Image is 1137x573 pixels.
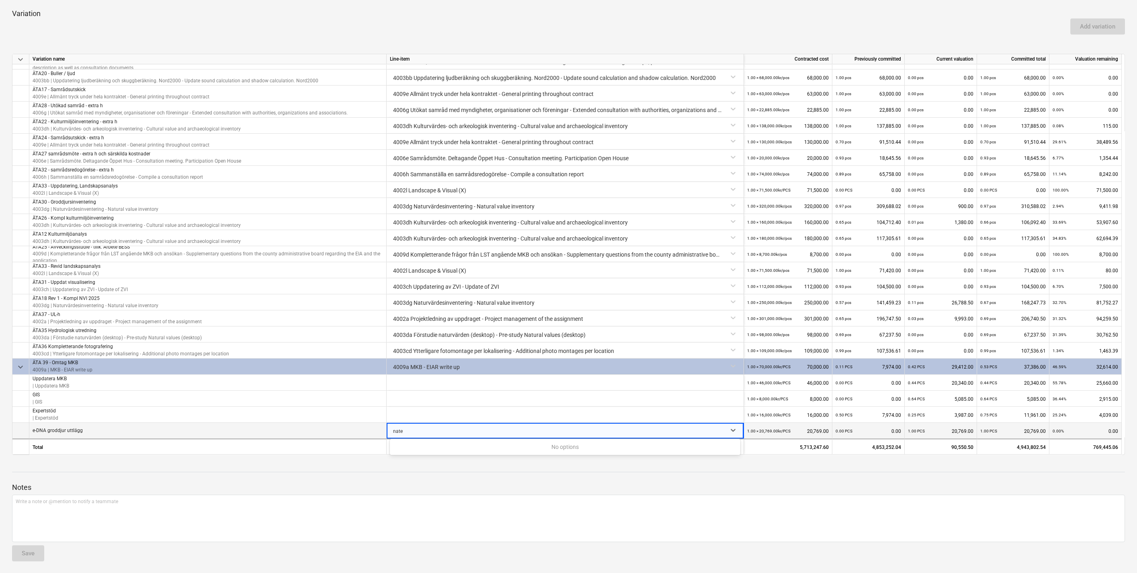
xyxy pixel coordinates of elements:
small: 1.00 pcs [980,108,996,112]
div: 0.00 [1053,69,1118,86]
small: 1.00 × 112,000.00kr / pcs [747,284,792,289]
small: 100.00% [1053,188,1069,192]
small: 1.00 × 68,000.00kr / pcs [747,75,789,80]
small: 1.00 pcs [836,268,851,273]
small: 1.00 × 301,000.00kr / pcs [747,316,792,321]
div: 67,237.50 [836,326,901,343]
small: 1.00 × 71,500.00kr / PCS [747,188,791,192]
div: 74,000.00 [747,166,829,182]
small: 0.00 pcs [908,349,924,353]
div: 0.00 [980,182,1046,198]
div: 168,247.73 [980,294,1046,311]
small: 0.00 pcs [908,140,924,144]
p: ÄTA25 - Avvecklingsstudie - tillk. Arbete BESS [33,244,383,251]
div: 5,085.00 [980,391,1046,407]
div: 769,445.06 [1049,438,1122,455]
small: 1.00 × 180,000.00kr / pcs [747,236,792,241]
small: 0.65 pcs [836,220,851,224]
small: 6.70% [1053,284,1064,289]
small: 1.00 × 74,000.00kr / pcs [747,172,789,176]
div: 22,885.00 [747,102,829,118]
small: 0.67 pcs [980,300,996,305]
div: Line-item [387,54,744,64]
div: Previously committed [832,54,905,64]
p: Expertstöd [33,408,58,414]
div: 8,700.00 [1053,246,1118,263]
div: 0.00 [908,230,973,247]
small: 0.00 pcs [908,75,924,80]
small: 0.97 pcs [836,204,851,208]
small: 0.01 pcs [908,220,924,224]
small: 0.08% [1053,124,1064,128]
div: 112,000.00 [747,278,829,295]
p: 4003ch | Uppdatering av ZVI - Update of ZVI [33,286,128,293]
div: 71,500.00 [747,182,829,198]
small: 1.00 pcs [980,92,996,96]
p: Notes [12,483,1125,492]
p: GIS [33,392,42,398]
small: 0.70 pcs [836,140,851,144]
small: 1.00 × 160,000.00kr / pcs [747,220,792,224]
div: Valuation remaining [1049,54,1122,64]
p: 4006h | Sammanställa en samrådsredogörelse - Compile a consultation report [33,173,203,180]
div: 0.00 [1053,102,1118,118]
div: 4,943,802.54 [977,438,1049,455]
small: 0.00 pcs [908,156,924,160]
small: 25.24% [1053,413,1066,417]
p: ÄTA28 - Utökad samråd - extra h [33,102,348,109]
small: 0.00% [1053,108,1064,112]
div: 117,305.61 [980,230,1046,247]
small: 0.00 pcs [908,268,924,273]
div: 0.00 [836,182,901,198]
div: 65,758.00 [980,166,1046,182]
small: 0.70 pcs [980,140,996,144]
div: 107,536.61 [980,343,1046,359]
small: 1.00 × 22,885.00kr / pcs [747,108,789,112]
p: Variation [12,9,1125,18]
p: 4002l | Landscape & Visual (X) [33,190,118,196]
div: 20,769.00 [908,423,973,439]
small: 0.65 pcs [980,236,996,241]
small: 1.00 PCS [980,429,997,433]
small: 36.44% [1053,397,1066,401]
div: 5,085.00 [908,391,973,407]
div: 180,000.00 [747,230,829,247]
div: 0.00 [908,278,973,295]
div: 90,550.50 [908,439,973,455]
p: ÄTA33 - Uppdatering, Landskapsanalys [33,183,118,190]
div: Current valuation [905,54,977,64]
small: 0.11% [1053,268,1064,273]
p: ÄTA20 - Buller / ljud [33,70,318,77]
small: 0.93 pcs [980,156,996,160]
div: 94,259.50 [1053,310,1118,327]
small: 0.00% [1053,92,1064,96]
div: 0.00 [908,86,973,102]
small: 0.44 PCS [980,381,997,385]
small: 100.00% [1053,252,1069,257]
p: 4009d | Kompletterande frågor från LST angående MKB och ansökan - Supplementary questions from th... [33,251,383,264]
div: 71,500.00 [747,262,829,279]
div: 53,907.60 [1053,214,1118,230]
small: 0.93 pcs [980,284,996,289]
small: 0.99 pcs [836,349,851,353]
div: 71,420.00 [836,262,901,279]
p: ÄTA 39 - Omtag MKB [33,359,92,366]
small: 1.00 × 20,000.00kr / pcs [747,156,789,160]
small: 0.69 pcs [980,332,996,337]
small: 1.00 × 8,700.00kr / pcs [747,252,787,257]
p: 4003cd | Ytterligare fotomontage per lokalisering - Additional photo montages per location [33,350,229,357]
p: ÄTA33 - Revid landskapsanalys [33,263,100,270]
div: Committed total [977,54,1049,64]
small: 33.69% [1053,220,1066,224]
small: 0.65 pcs [836,316,851,321]
small: 0.99 pcs [980,349,996,353]
small: 0.50 PCS [836,413,852,417]
div: 63,000.00 [836,86,901,102]
p: ÄTA24 - Samrådsutskick - extra h [33,135,209,141]
small: 0.25 PCS [908,413,925,417]
small: 1.00 × 71,500.00kr / pcs [747,268,789,273]
div: 16,000.00 [747,407,829,423]
div: 107,536.61 [836,343,901,359]
small: 0.00 pcs [980,252,996,257]
div: No options [390,440,740,453]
